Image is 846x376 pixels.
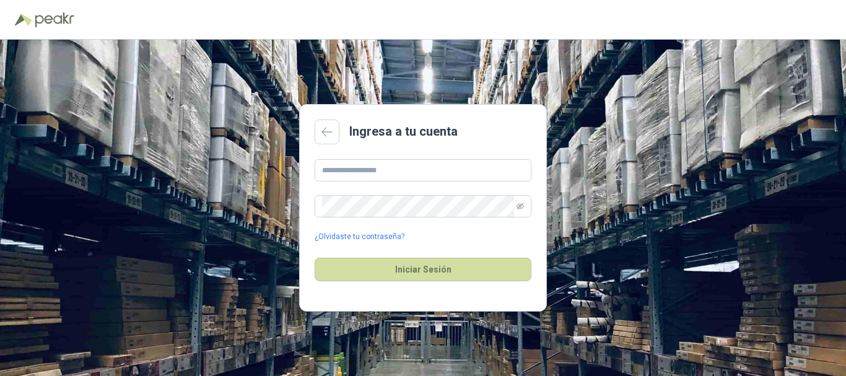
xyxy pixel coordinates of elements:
button: Iniciar Sesión [315,258,531,281]
a: ¿Olvidaste tu contraseña? [315,231,404,243]
h2: Ingresa a tu cuenta [349,122,458,141]
span: eye-invisible [517,203,524,210]
img: Logo [15,14,32,26]
img: Peakr [35,12,74,27]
